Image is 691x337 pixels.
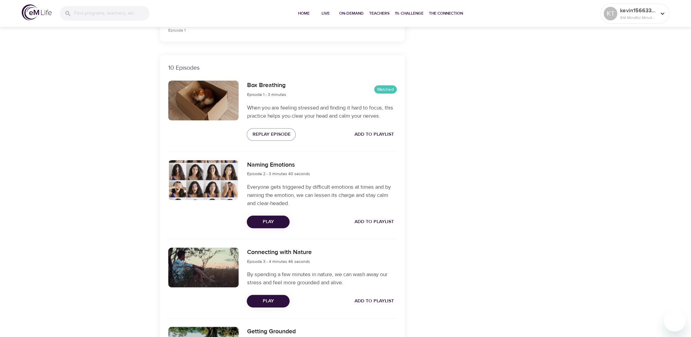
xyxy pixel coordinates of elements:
p: By spending a few minutes in nature, we can wash away our stress and feel more grounded and alive. [247,270,396,287]
iframe: Button to launch messaging window [664,310,686,332]
p: kevin1566334619 [620,6,656,15]
button: Add to Playlist [352,216,397,228]
input: Find programs, teachers, etc... [74,6,150,21]
span: On-Demand [339,10,364,17]
h6: Naming Emotions [247,160,310,170]
span: Watched [374,86,397,93]
div: KT [604,7,617,20]
span: 1% Challenge [395,10,424,17]
button: Play [247,216,290,228]
span: Home [296,10,312,17]
h6: Box Breathing [247,81,286,90]
span: Add to Playlist [355,218,394,226]
span: Episode 3 - 4 minutes 46 seconds [247,259,310,264]
span: Episode 1 - 3 minutes [247,92,286,97]
button: Add to Playlist [352,128,397,141]
span: Episode 2 - 3 minutes 40 seconds [247,171,310,176]
h6: Connecting with Nature [247,248,311,257]
button: Play [247,295,290,307]
h6: Getting Grounded [247,327,309,337]
button: Replay Episode [247,128,296,141]
span: Play [252,218,284,226]
p: Everyone gets triggered by difficult emotions at times and by naming the emotion, we can lessen i... [247,183,396,207]
p: When you are feeling stressed and finding it hard to focus, this practice helps you clear your he... [247,104,396,120]
p: 10 Episodes [168,63,397,72]
span: Add to Playlist [355,130,394,139]
span: Teachers [369,10,390,17]
img: logo [22,4,52,20]
p: 914 Mindful Minutes [620,15,656,21]
button: Add to Playlist [352,295,397,307]
p: Episode 1 [168,27,338,33]
span: Replay Episode [252,130,290,139]
span: Add to Playlist [355,297,394,305]
span: Play [252,297,284,305]
span: Live [317,10,334,17]
span: The Connection [429,10,463,17]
